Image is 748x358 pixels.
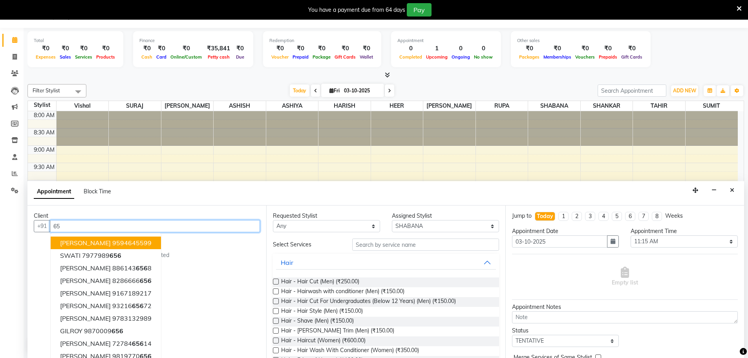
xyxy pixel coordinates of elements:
div: ₹0 [517,44,541,53]
span: Cash [139,54,154,60]
div: 10:00 AM [29,180,56,189]
ngb-highlight: 72784 14 [112,340,152,347]
div: ₹0 [139,44,154,53]
span: Upcoming [424,54,450,60]
button: +91 [34,220,50,232]
li: 2 [572,212,582,221]
div: ₹0 [358,44,375,53]
span: Card [154,54,168,60]
ngb-highlight: 886143 8 [112,264,152,272]
span: Fri [327,88,342,94]
div: Assigned Stylist [392,212,499,220]
div: ₹0 [269,44,291,53]
li: 6 [625,212,635,221]
div: Today [537,212,553,220]
span: ASHIYA [266,101,318,111]
span: Filter Stylist [33,87,60,94]
span: Today [290,84,309,97]
span: 656 [112,327,123,335]
span: Wallet [358,54,375,60]
li: 5 [612,212,622,221]
div: ₹0 [311,44,333,53]
span: Hair - Shave (Men) (₹150.00) [281,317,354,327]
input: Search by service name [352,239,499,251]
div: 8:00 AM [32,111,56,119]
ngb-highlight: 9870009 [84,327,123,335]
div: ₹0 [233,44,247,53]
div: 9:00 AM [32,146,56,154]
span: 656 [136,264,148,272]
div: 0 [397,44,424,53]
span: No show [472,54,495,60]
div: ₹0 [333,44,358,53]
div: 0 [450,44,472,53]
div: Redemption [269,37,375,44]
span: SHABANA [528,101,580,111]
div: 1 [424,44,450,53]
span: Gift Cards [619,54,644,60]
span: 656 [110,252,121,259]
ngb-highlight: 9594645599 [112,239,152,247]
span: Completed [397,54,424,60]
div: ₹0 [168,44,204,53]
span: Online/Custom [168,54,204,60]
div: ₹0 [619,44,644,53]
span: [PERSON_NAME] [60,289,111,297]
li: 1 [558,212,569,221]
input: 2025-10-03 [342,85,381,97]
span: Prepaids [597,54,619,60]
span: 656 [140,277,152,285]
div: ₹0 [573,44,597,53]
span: TAHIR [633,101,685,111]
span: Hair - Hair Wash With Conditioner (Women) (₹350.00) [281,346,419,356]
span: Hair - Hair Cut For Undergraduates (Below 12 Years) (Men) (₹150.00) [281,297,456,307]
div: Appointment Time [631,227,738,235]
div: ₹0 [73,44,94,53]
input: Search Appointment [598,84,666,97]
div: Stylist [28,101,56,109]
span: Products [94,54,117,60]
li: 7 [638,212,649,221]
button: Close [726,184,738,196]
li: 4 [598,212,609,221]
div: ₹0 [58,44,73,53]
span: Petty cash [206,54,232,60]
span: Packages [517,54,541,60]
div: ₹0 [154,44,168,53]
span: SWATI [60,252,80,259]
span: HEER [371,101,423,111]
button: Pay [407,3,432,17]
span: [PERSON_NAME] [60,277,111,285]
ngb-highlight: 7977989 [82,252,121,259]
span: [PERSON_NAME] [60,264,111,272]
span: Hair - Hair Cut (Men) (₹250.00) [281,277,359,287]
div: Weeks [665,212,683,220]
div: Hair [281,258,293,267]
div: Jump to [512,212,532,220]
div: ₹0 [291,44,311,53]
span: [PERSON_NAME] [161,101,214,111]
span: [PERSON_NAME] [423,101,476,111]
span: ADD NEW [673,88,696,94]
div: ₹35,841 [204,44,233,53]
div: 8:30 AM [32,129,56,137]
div: 0 [472,44,495,53]
span: Hair - Haircut (Women) (₹600.00) [281,336,366,346]
span: Prepaid [291,54,311,60]
span: Block Time [84,188,111,195]
div: Finance [139,37,247,44]
span: Appointment [34,185,74,199]
span: Empty list [612,267,638,287]
ngb-highlight: 93216 72 [112,302,152,310]
span: Gift Cards [333,54,358,60]
div: Select Services [267,241,346,249]
div: You have a payment due from 64 days [308,6,405,14]
span: 656 [132,302,144,310]
span: Expenses [34,54,58,60]
div: 9:30 AM [32,163,56,171]
div: Appointment [397,37,495,44]
span: Package [311,54,333,60]
span: RUPA [476,101,528,111]
span: SHANKAR [581,101,633,111]
span: HARISH [318,101,371,111]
